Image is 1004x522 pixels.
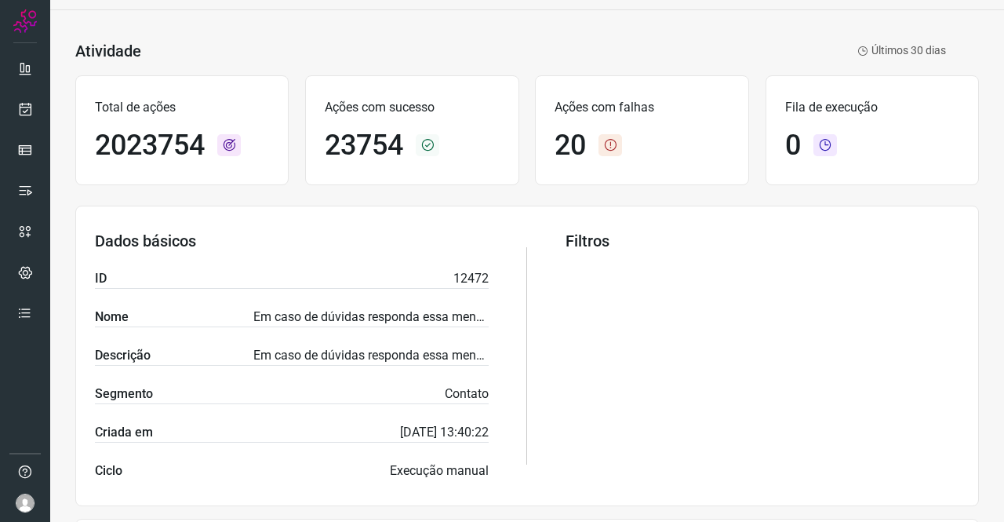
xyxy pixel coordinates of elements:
p: [DATE] 13:40:22 [400,423,489,442]
h1: 2023754 [95,129,205,162]
p: Ações com falhas [555,98,729,117]
p: Execução manual [390,462,489,480]
p: Contato [445,385,489,403]
p: Ações com sucesso [325,98,499,117]
label: Segmento [95,385,153,403]
h3: Atividade [75,42,141,60]
p: 12472 [453,269,489,288]
h3: Filtros [566,232,959,250]
p: Fila de execução [785,98,959,117]
p: Em caso de dúvidas responda essa mensagem [253,308,489,327]
label: ID [95,269,107,288]
label: Nome [95,308,129,327]
p: Total de ações [95,98,269,117]
p: Últimos 30 dias [857,42,946,59]
label: Ciclo [95,462,122,480]
img: avatar-user-boy.jpg [16,494,35,513]
h3: Dados básicos [95,232,489,250]
label: Criada em [95,423,153,442]
h1: 0 [785,129,801,162]
h1: 20 [555,129,586,162]
p: Em caso de dúvidas responda essa mensagem [253,346,489,365]
h1: 23754 [325,129,403,162]
img: Logo [13,9,37,33]
label: Descrição [95,346,151,365]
